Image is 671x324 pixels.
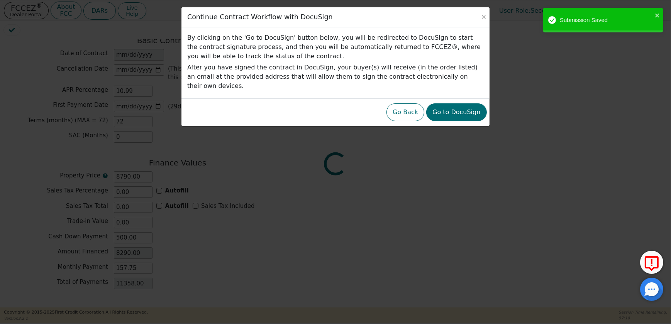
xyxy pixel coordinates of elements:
[386,103,424,121] button: Go Back
[187,63,484,91] p: After you have signed the contract in DocuSign, your buyer(s) will receive (in the order listed) ...
[480,13,488,21] button: Close
[426,103,486,121] button: Go to DocuSign
[187,13,333,21] h3: Continue Contract Workflow with DocuSign
[655,11,660,20] button: close
[187,33,484,61] p: By clicking on the 'Go to DocuSign' button below, you will be redirected to DocuSign to start the...
[640,251,663,274] button: Report Error to FCC
[560,16,652,25] div: Submission Saved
